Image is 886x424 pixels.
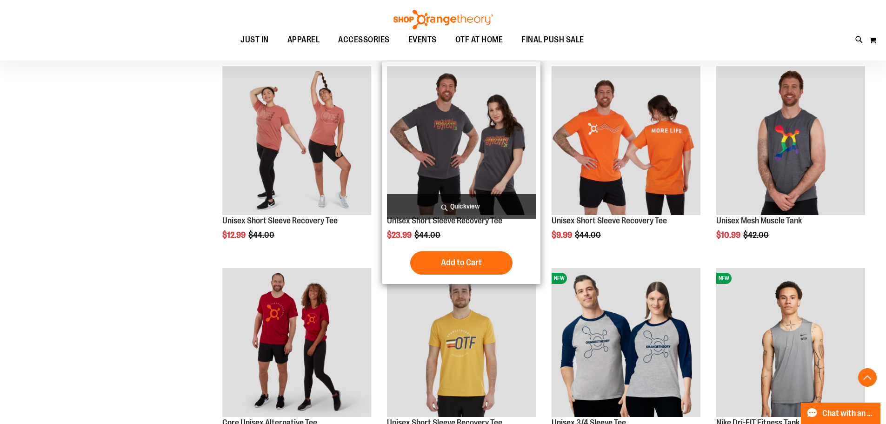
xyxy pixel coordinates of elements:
a: Unisex Mesh Muscle Tank [716,216,802,225]
img: Nike Dri-FIT Fitness Tank [716,268,865,417]
img: Product image for Unisex Short Sleeve Recovery Tee [387,66,536,215]
button: Back To Top [858,368,877,387]
a: Unisex Short Sleeve Recovery Tee [552,216,667,225]
div: product [712,61,870,263]
a: Quickview [387,194,536,219]
span: JUST IN [240,29,269,50]
a: Product image for Unisex Short Sleeve Recovery Tee [222,66,371,216]
img: Product image for Unisex Short Sleeve Recovery Tee [387,268,536,417]
span: $44.00 [414,230,442,240]
span: $42.00 [743,230,770,240]
button: Chat with an Expert [801,403,881,424]
img: Shop Orangetheory [392,10,494,29]
img: Product image for Core Unisex Alternative Tee [222,268,371,417]
span: Chat with an Expert [822,409,875,418]
span: $10.99 [716,230,742,240]
a: Nike Dri-FIT Fitness TankNEW [716,268,865,418]
span: ACCESSORIES [338,29,390,50]
a: Product image for Unisex Mesh Muscle Tank [716,66,865,216]
img: Product image for Unisex Mesh Muscle Tank [716,66,865,215]
span: OTF AT HOME [455,29,503,50]
span: EVENTS [408,29,437,50]
img: Product image for Unisex Short Sleeve Recovery Tee [222,66,371,215]
span: APPAREL [287,29,320,50]
div: product [382,61,540,284]
a: Unisex Short Sleeve Recovery Tee [222,216,338,225]
span: FINAL PUSH SALE [521,29,584,50]
span: NEW [716,273,732,284]
span: $44.00 [248,230,276,240]
span: NEW [552,273,567,284]
span: $12.99 [222,230,247,240]
span: $23.99 [387,230,413,240]
a: Product image for Core Unisex Alternative Tee [222,268,371,418]
a: Product image for Unisex Short Sleeve Recovery Tee [387,66,536,216]
button: Add to Cart [410,251,513,275]
div: product [218,61,376,263]
span: $9.99 [552,230,573,240]
a: Product image for Unisex Short Sleeve Recovery Tee [552,66,700,216]
a: Unisex Short Sleeve Recovery Tee [387,216,502,225]
img: Product image for Unisex Short Sleeve Recovery Tee [552,66,700,215]
div: product [547,61,705,263]
a: Unisex 3/4 Sleeve TeeNEW [552,268,700,418]
span: Add to Cart [441,257,482,268]
img: Unisex 3/4 Sleeve Tee [552,268,700,417]
a: Product image for Unisex Short Sleeve Recovery Tee [387,268,536,418]
span: $44.00 [575,230,602,240]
